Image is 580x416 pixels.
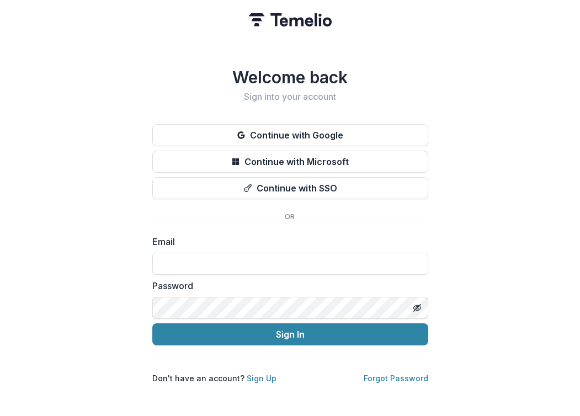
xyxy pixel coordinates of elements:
[152,323,428,345] button: Sign In
[152,124,428,146] button: Continue with Google
[408,299,426,317] button: Toggle password visibility
[247,374,276,383] a: Sign Up
[152,92,428,102] h2: Sign into your account
[152,372,276,384] p: Don't have an account?
[152,235,422,248] label: Email
[152,177,428,199] button: Continue with SSO
[152,151,428,173] button: Continue with Microsoft
[364,374,428,383] a: Forgot Password
[249,13,332,26] img: Temelio
[152,279,422,292] label: Password
[152,67,428,87] h1: Welcome back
